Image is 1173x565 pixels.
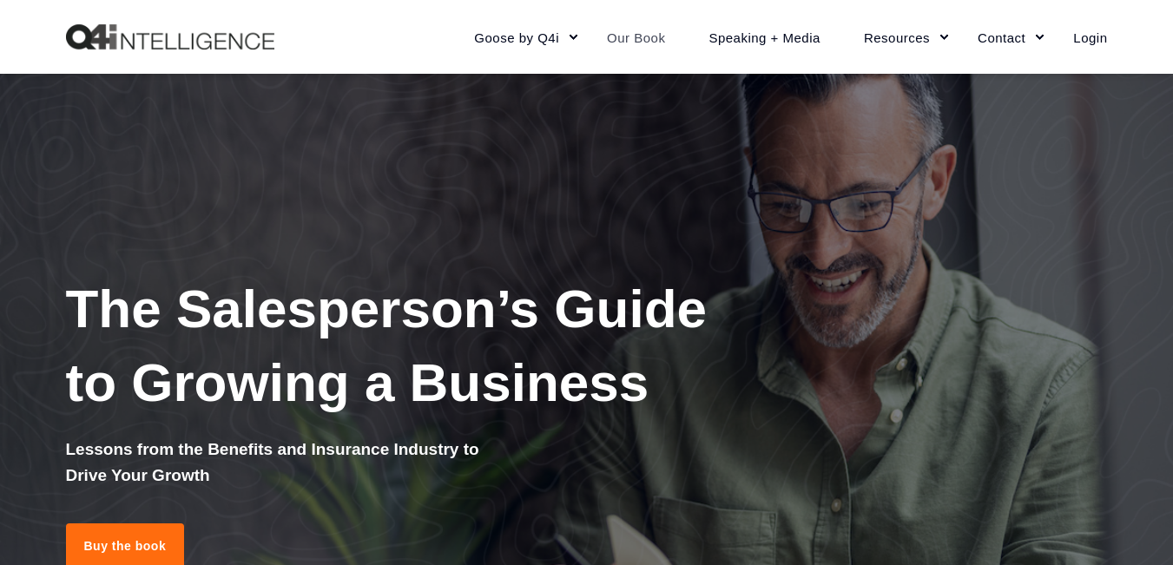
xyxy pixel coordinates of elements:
img: Q4intelligence, LLC logo [66,24,274,50]
span: The Salesperson’s Guide to Growing a Business [66,279,708,412]
a: Back to Home [66,24,274,50]
h5: Lessons from the Benefits and Insurance Industry to Drive Your Growth [66,437,500,489]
